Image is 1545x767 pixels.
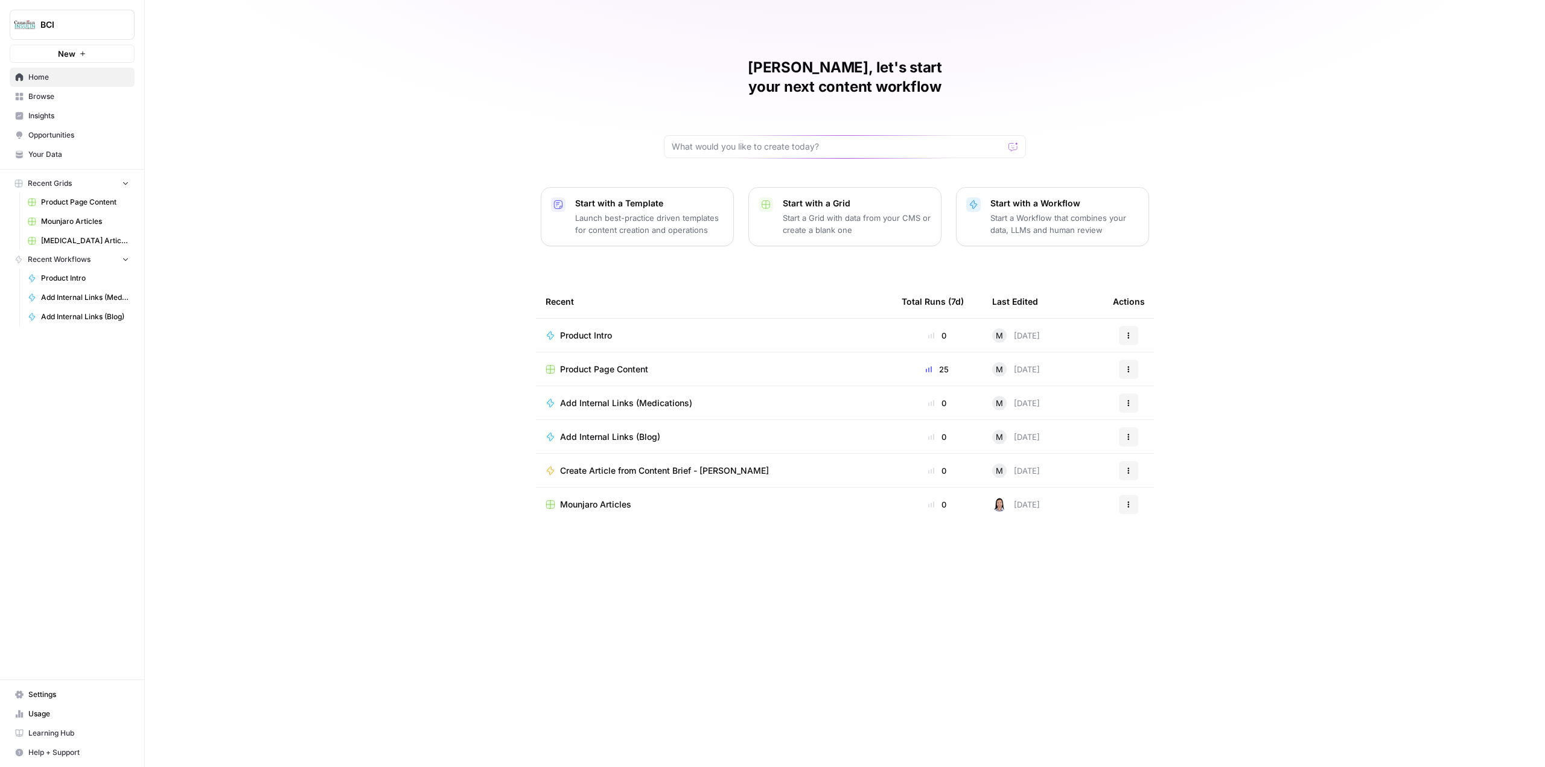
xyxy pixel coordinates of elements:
[546,329,882,342] a: Product Intro
[22,193,135,212] a: Product Page Content
[902,465,973,477] div: 0
[992,497,1040,512] div: [DATE]
[41,273,129,284] span: Product Intro
[546,465,882,477] a: Create Article from Content Brief - [PERSON_NAME]
[560,363,648,375] span: Product Page Content
[10,145,135,164] a: Your Data
[1113,285,1145,318] div: Actions
[10,174,135,193] button: Recent Grids
[28,178,72,189] span: Recent Grids
[28,110,129,121] span: Insights
[560,498,631,511] span: Mounjaro Articles
[992,285,1038,318] div: Last Edited
[992,430,1040,444] div: [DATE]
[22,307,135,326] a: Add Internal Links (Blog)
[22,231,135,250] a: [MEDICAL_DATA] Articles
[28,728,129,739] span: Learning Hub
[10,724,135,743] a: Learning Hub
[41,235,129,246] span: [MEDICAL_DATA] Articles
[664,58,1026,97] h1: [PERSON_NAME], let's start your next content workflow
[996,465,1003,477] span: M
[902,329,973,342] div: 0
[10,10,135,40] button: Workspace: BCI
[992,497,1007,512] img: o5ihwofzv8qs9qx8tgaced5xajsg
[902,397,973,409] div: 0
[546,397,882,409] a: Add Internal Links (Medications)
[902,498,973,511] div: 0
[10,68,135,87] a: Home
[22,288,135,307] a: Add Internal Links (Medications)
[546,363,882,375] a: Product Page Content
[990,197,1139,209] p: Start with a Workflow
[28,130,129,141] span: Opportunities
[902,431,973,443] div: 0
[546,431,882,443] a: Add Internal Links (Blog)
[996,431,1003,443] span: M
[783,212,931,236] p: Start a Grid with data from your CMS or create a blank one
[560,397,692,409] span: Add Internal Links (Medications)
[560,329,612,342] span: Product Intro
[10,87,135,106] a: Browse
[28,91,129,102] span: Browse
[41,292,129,303] span: Add Internal Links (Medications)
[10,106,135,126] a: Insights
[10,250,135,269] button: Recent Workflows
[28,72,129,83] span: Home
[28,708,129,719] span: Usage
[28,747,129,758] span: Help + Support
[992,396,1040,410] div: [DATE]
[996,329,1003,342] span: M
[575,197,724,209] p: Start with a Template
[546,285,882,318] div: Recent
[575,212,724,236] p: Launch best-practice driven templates for content creation and operations
[902,285,964,318] div: Total Runs (7d)
[58,48,75,60] span: New
[541,187,734,246] button: Start with a TemplateLaunch best-practice driven templates for content creation and operations
[996,397,1003,409] span: M
[748,187,941,246] button: Start with a GridStart a Grid with data from your CMS or create a blank one
[902,363,973,375] div: 25
[41,197,129,208] span: Product Page Content
[22,212,135,231] a: Mounjaro Articles
[22,269,135,288] a: Product Intro
[992,328,1040,343] div: [DATE]
[41,311,129,322] span: Add Internal Links (Blog)
[10,685,135,704] a: Settings
[41,216,129,227] span: Mounjaro Articles
[10,704,135,724] a: Usage
[672,141,1004,153] input: What would you like to create today?
[996,363,1003,375] span: M
[560,431,660,443] span: Add Internal Links (Blog)
[40,19,113,31] span: BCI
[14,14,36,36] img: BCI Logo
[560,465,769,477] span: Create Article from Content Brief - [PERSON_NAME]
[990,212,1139,236] p: Start a Workflow that combines your data, LLMs and human review
[10,45,135,63] button: New
[956,187,1149,246] button: Start with a WorkflowStart a Workflow that combines your data, LLMs and human review
[28,254,91,265] span: Recent Workflows
[992,362,1040,377] div: [DATE]
[28,149,129,160] span: Your Data
[10,743,135,762] button: Help + Support
[992,463,1040,478] div: [DATE]
[546,498,882,511] a: Mounjaro Articles
[783,197,931,209] p: Start with a Grid
[10,126,135,145] a: Opportunities
[28,689,129,700] span: Settings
